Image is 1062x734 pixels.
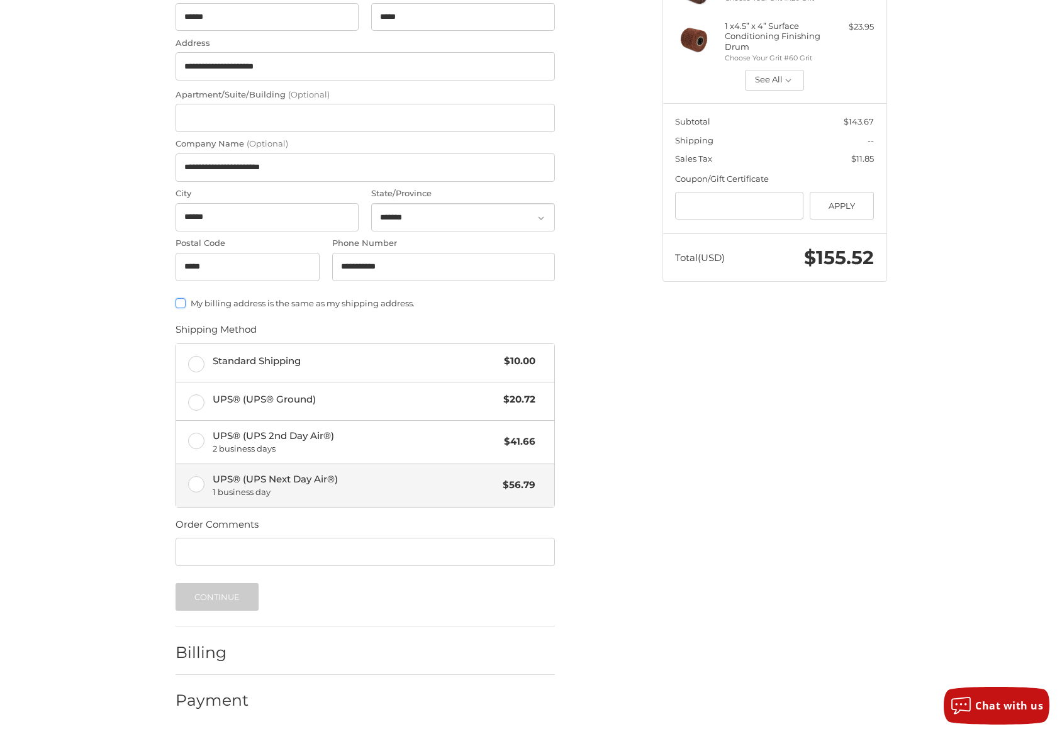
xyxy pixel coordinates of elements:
span: Standard Shipping [213,354,498,369]
label: Apartment/Suite/Building [176,89,555,101]
span: Chat with us [975,699,1043,713]
h2: Billing [176,643,249,662]
div: $23.95 [824,21,874,33]
input: Gift Certificate or Coupon Code [675,192,803,220]
label: Phone Number [332,237,555,250]
span: $143.67 [844,116,874,126]
span: UPS® (UPS 2nd Day Air®) [213,429,498,455]
label: My billing address is the same as my shipping address. [176,298,555,308]
span: $41.66 [498,435,536,449]
span: $155.52 [804,246,874,269]
div: Coupon/Gift Certificate [675,173,874,186]
h2: Payment [176,691,249,710]
label: Company Name [176,138,555,150]
span: Shipping [675,135,713,145]
span: Subtotal [675,116,710,126]
button: Continue [176,583,259,611]
span: UPS® (UPS Next Day Air®) [213,472,497,499]
legend: Shipping Method [176,323,257,343]
span: $10.00 [498,354,536,369]
legend: Order Comments [176,518,259,538]
span: -- [868,135,874,145]
li: Choose Your Grit #60 Grit [725,53,821,64]
span: UPS® (UPS® Ground) [213,392,498,407]
label: Address [176,37,555,50]
label: State/Province [371,187,555,200]
span: Sales Tax [675,153,712,164]
span: $11.85 [851,153,874,164]
h4: 1 x 4.5” x 4” Surface Conditioning Finishing Drum [725,21,821,52]
button: Apply [810,192,875,220]
label: City [176,187,359,200]
button: See All [745,70,805,91]
button: Chat with us [944,687,1049,725]
span: 2 business days [213,443,498,455]
span: 1 business day [213,486,497,499]
label: Postal Code [176,237,320,250]
small: (Optional) [288,89,330,99]
span: Total (USD) [675,252,725,264]
span: $56.79 [497,478,536,492]
small: (Optional) [247,138,288,148]
span: $20.72 [498,392,536,407]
